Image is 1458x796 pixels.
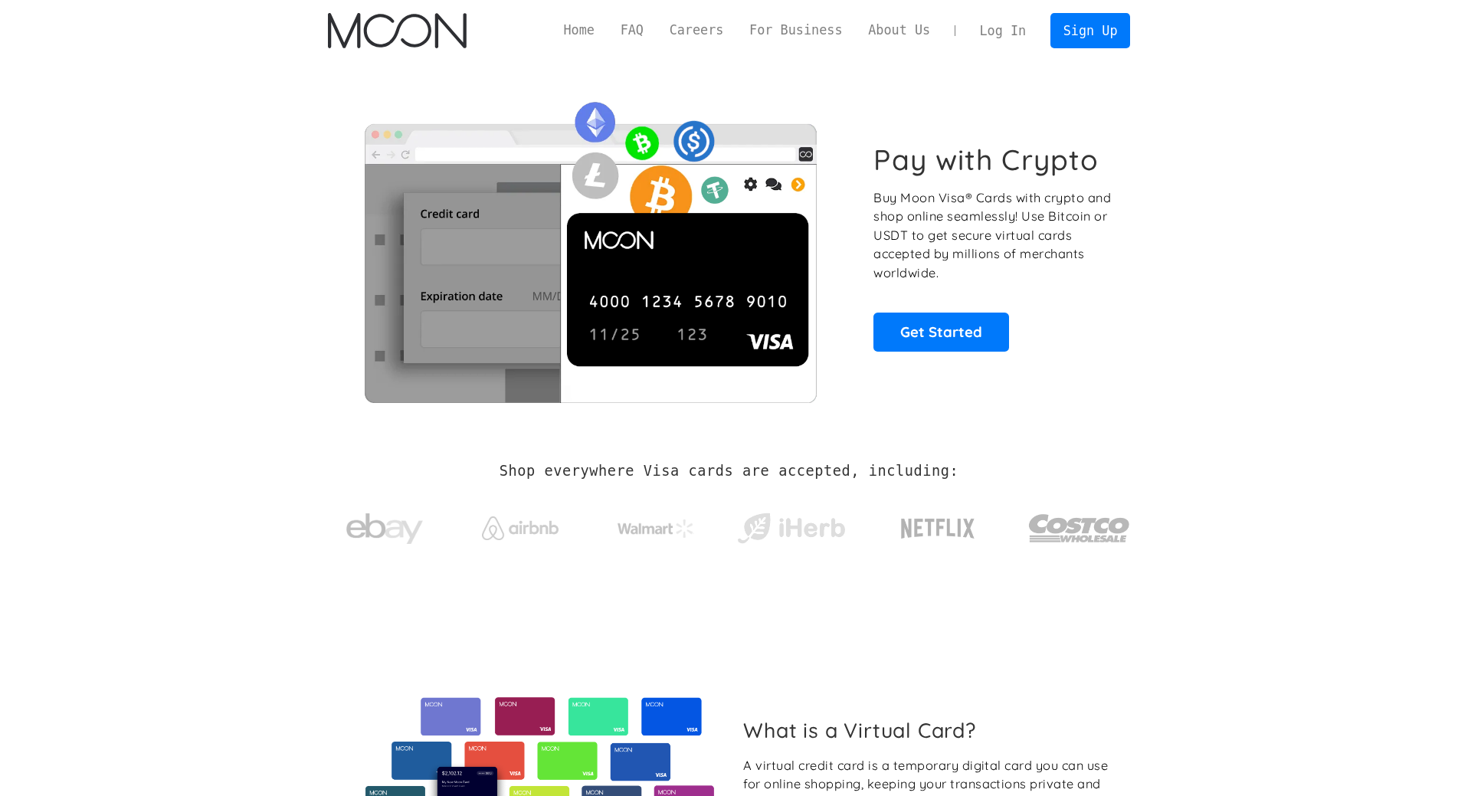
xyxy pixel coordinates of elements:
img: ebay [346,505,423,553]
h2: What is a Virtual Card? [743,718,1118,742]
a: FAQ [608,21,657,40]
a: Get Started [873,313,1009,351]
a: Airbnb [463,501,577,548]
a: Home [551,21,608,40]
img: Costco [1028,500,1131,557]
a: About Us [855,21,943,40]
img: Walmart [618,519,694,538]
img: Airbnb [482,516,559,540]
a: Walmart [598,504,713,545]
img: Moon Cards let you spend your crypto anywhere Visa is accepted. [328,91,853,402]
a: Careers [657,21,736,40]
a: iHerb [734,493,848,556]
img: iHerb [734,509,848,549]
a: For Business [736,21,855,40]
p: Buy Moon Visa® Cards with crypto and shop online seamlessly! Use Bitcoin or USDT to get secure vi... [873,188,1113,283]
h2: Shop everywhere Visa cards are accepted, including: [500,463,958,480]
a: Log In [967,14,1039,47]
a: ebay [328,490,442,561]
a: Sign Up [1050,13,1130,47]
img: Moon Logo [328,13,467,48]
h1: Pay with Crypto [873,142,1099,177]
a: Costco [1028,484,1131,565]
a: home [328,13,467,48]
img: Netflix [899,509,976,548]
a: Netflix [870,494,1007,555]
